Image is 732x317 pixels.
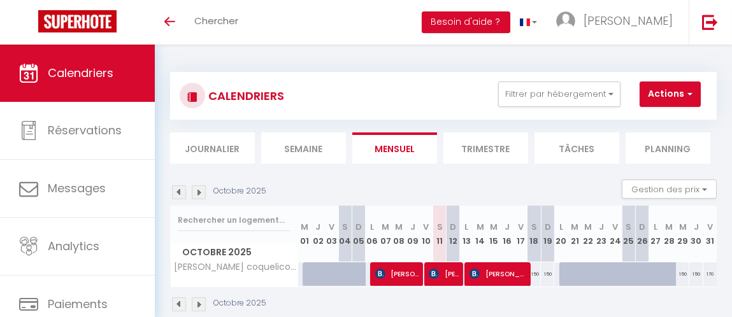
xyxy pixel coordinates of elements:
abbr: M [490,221,498,233]
li: Journalier [170,132,255,164]
button: Actions [640,81,701,107]
th: 14 [473,206,487,262]
th: 28 [663,206,676,262]
abbr: M [301,221,308,233]
span: [PERSON_NAME] [429,262,460,286]
th: 03 [325,206,338,262]
th: 13 [460,206,473,262]
li: Mensuel [352,132,437,164]
abbr: S [437,221,443,233]
div: 150 [676,262,689,286]
span: Calendriers [48,65,113,81]
span: [PERSON_NAME] coquelicot du canal saint [PERSON_NAME] [173,262,300,272]
abbr: J [410,221,415,233]
span: [PERSON_NAME] [375,262,420,286]
div: 150 [541,262,554,286]
abbr: S [342,221,348,233]
img: logout [702,14,718,30]
th: 31 [703,206,717,262]
th: 02 [312,206,325,262]
th: 22 [582,206,595,262]
th: 04 [338,206,352,262]
span: [PERSON_NAME] [584,13,673,29]
th: 01 [298,206,312,262]
abbr: M [571,221,578,233]
th: 30 [689,206,703,262]
th: 23 [595,206,608,262]
abbr: M [679,221,687,233]
th: 15 [487,206,500,262]
span: [PERSON_NAME] [470,262,527,286]
th: 19 [541,206,554,262]
th: 21 [568,206,582,262]
abbr: V [329,221,334,233]
span: Messages [48,180,106,196]
th: 09 [406,206,419,262]
span: Octobre 2025 [171,243,298,262]
abbr: S [626,221,631,233]
abbr: J [694,221,699,233]
li: Tâches [535,132,619,164]
abbr: M [396,221,403,233]
abbr: J [505,221,510,233]
abbr: L [370,221,374,233]
th: 12 [447,206,460,262]
abbr: D [355,221,362,233]
li: Planning [626,132,710,164]
th: 16 [501,206,514,262]
li: Trimestre [443,132,528,164]
abbr: M [666,221,673,233]
abbr: D [639,221,645,233]
th: 29 [676,206,689,262]
div: 150 [689,262,703,286]
img: ... [556,11,575,31]
p: Octobre 2025 [213,185,266,197]
span: Chercher [194,14,238,27]
abbr: V [707,221,713,233]
img: Super Booking [38,10,117,32]
abbr: M [584,221,592,233]
abbr: S [531,221,537,233]
th: 06 [366,206,379,262]
th: 07 [379,206,392,262]
abbr: V [518,221,524,233]
abbr: M [477,221,484,233]
span: Réservations [48,122,122,138]
input: Rechercher un logement... [178,209,291,232]
th: 26 [636,206,649,262]
span: Paiements [48,296,108,312]
div: 150 [527,262,541,286]
li: Semaine [261,132,346,164]
button: Besoin d'aide ? [422,11,510,33]
abbr: L [559,221,563,233]
h3: CALENDRIERS [205,81,284,110]
th: 25 [622,206,635,262]
abbr: J [315,221,320,233]
button: Filtrer par hébergement [498,81,621,107]
th: 17 [514,206,527,262]
th: 05 [352,206,365,262]
abbr: V [423,221,429,233]
th: 20 [554,206,568,262]
th: 24 [608,206,622,262]
abbr: V [612,221,618,233]
abbr: D [545,221,551,233]
th: 18 [527,206,541,262]
th: 11 [433,206,447,262]
button: Gestion des prix [622,180,717,199]
p: Octobre 2025 [213,297,266,309]
abbr: L [654,221,657,233]
abbr: J [599,221,605,233]
span: Analytics [48,238,99,254]
th: 27 [649,206,663,262]
abbr: M [382,221,389,233]
th: 10 [419,206,433,262]
abbr: L [465,221,469,233]
div: 170 [703,262,717,286]
abbr: D [450,221,456,233]
th: 08 [392,206,406,262]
